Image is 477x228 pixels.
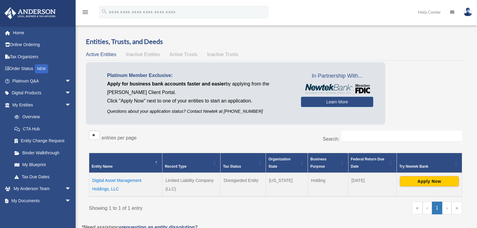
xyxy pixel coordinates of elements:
a: My Blueprint [8,159,77,171]
a: My Entitiesarrow_drop_down [4,99,77,111]
span: Inactive Trusts [207,52,238,57]
a: Tax Organizers [4,51,80,63]
a: Order StatusNEW [4,63,80,75]
td: Digital Asset Management Holdings, LLC [89,173,162,196]
span: Entity Name [92,164,113,169]
a: Platinum Q&Aarrow_drop_down [4,75,80,87]
span: Active Entities [86,52,116,57]
th: Business Purpose: Activate to sort [308,153,348,173]
p: by applying from the [PERSON_NAME] Client Portal. [107,80,292,97]
span: arrow_drop_down [65,207,77,219]
h3: Entities, Trusts, and Deeds [86,37,465,46]
span: Tax Status [223,164,241,169]
a: Tax Due Dates [8,171,77,183]
th: Record Type: Activate to sort [162,153,221,173]
p: Platinum Member Exclusive: [107,71,292,80]
a: Overview [8,111,74,123]
a: Home [4,27,80,39]
span: Federal Return Due Date [351,157,384,169]
a: Digital Productsarrow_drop_down [4,87,80,99]
span: In Partnership With... [301,71,373,81]
span: arrow_drop_down [65,99,77,111]
i: search [101,8,108,15]
a: My Anderson Teamarrow_drop_down [4,183,80,195]
span: Business Purpose [310,157,326,169]
span: arrow_drop_down [65,195,77,207]
td: Limited Liability Company (LLC) [162,173,221,196]
a: Learn More [301,97,373,107]
label: Search: [323,136,339,142]
a: Binder Walkthrough [8,147,77,159]
a: Entity Change Request [8,135,77,147]
th: Federal Return Due Date: Activate to sort [348,153,397,173]
span: Active Trusts [170,52,198,57]
span: Organization State [268,157,290,169]
a: My Documentsarrow_drop_down [4,195,80,207]
img: NewtekBankLogoSM.png [304,84,370,94]
p: Questions about your application status? Contact Newtek at [PHONE_NUMBER] [107,108,292,115]
a: menu [82,11,89,16]
a: Online Ordering [4,39,80,51]
i: menu [82,8,89,16]
span: Record Type [165,164,187,169]
div: Showing 1 to 1 of 1 entry [89,202,271,213]
div: NEW [35,64,48,73]
td: [DATE] [348,173,397,196]
th: Entity Name: Activate to invert sorting [89,153,162,173]
a: First [412,202,423,214]
td: Disregarded Entity [221,173,266,196]
a: Online Learningarrow_drop_down [4,207,80,219]
p: Click "Apply Now" next to one of your entities to start an application. [107,97,292,105]
span: Apply for business bank accounts faster and easier [107,81,226,86]
span: arrow_drop_down [65,75,77,87]
img: Anderson Advisors Platinum Portal [3,7,57,19]
span: arrow_drop_down [65,183,77,195]
label: entries per page [102,135,137,140]
th: Tax Status: Activate to sort [221,153,266,173]
th: Try Newtek Bank : Activate to sort [397,153,462,173]
div: Try Newtek Bank [399,163,453,170]
a: CTA Hub [8,123,77,135]
img: User Pic [463,8,472,16]
span: Inactive Entities [126,52,160,57]
td: Holding [308,173,348,196]
th: Organization State: Activate to sort [266,153,308,173]
td: [US_STATE] [266,173,308,196]
button: Apply Now [400,176,459,186]
span: arrow_drop_down [65,87,77,99]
